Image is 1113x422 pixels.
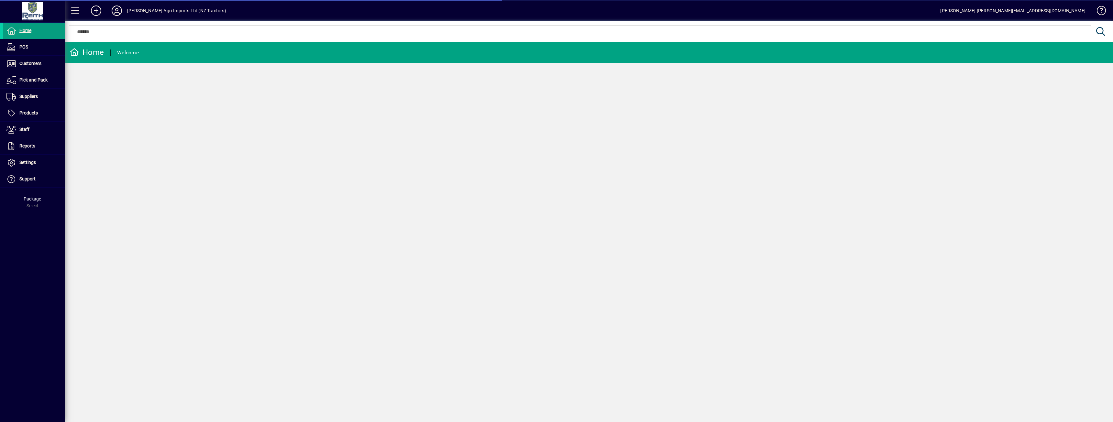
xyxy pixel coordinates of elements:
[3,171,65,187] a: Support
[3,122,65,138] a: Staff
[19,176,36,181] span: Support
[19,44,28,49] span: POS
[3,155,65,171] a: Settings
[19,77,48,82] span: Pick and Pack
[86,5,106,16] button: Add
[1092,1,1105,22] a: Knowledge Base
[70,47,104,58] div: Home
[106,5,127,16] button: Profile
[19,127,29,132] span: Staff
[3,56,65,72] a: Customers
[19,94,38,99] span: Suppliers
[3,72,65,88] a: Pick and Pack
[3,89,65,105] a: Suppliers
[24,196,41,201] span: Package
[19,160,36,165] span: Settings
[19,110,38,115] span: Products
[940,5,1085,16] div: [PERSON_NAME] [PERSON_NAME][EMAIL_ADDRESS][DOMAIN_NAME]
[19,61,41,66] span: Customers
[3,39,65,55] a: POS
[19,28,31,33] span: Home
[19,143,35,148] span: Reports
[3,105,65,121] a: Products
[127,5,226,16] div: [PERSON_NAME] Agri-Imports Ltd (NZ Tractors)
[3,138,65,154] a: Reports
[117,48,139,58] div: Welcome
